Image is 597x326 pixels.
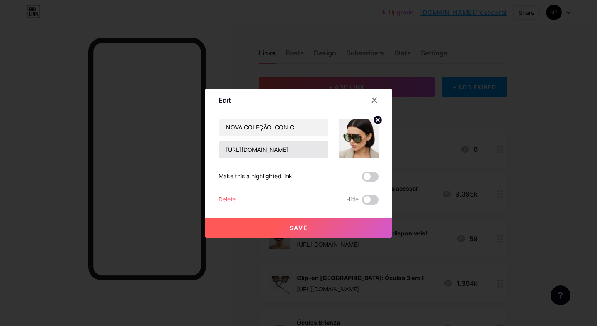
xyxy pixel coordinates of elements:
span: Save [289,224,308,231]
div: Delete [218,195,236,205]
button: Save [205,218,392,238]
div: Make this a highlighted link [218,172,292,182]
input: URL [219,141,328,158]
input: Title [219,119,328,136]
span: Hide [346,195,359,205]
img: link_thumbnail [339,119,379,158]
div: Edit [218,95,231,105]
